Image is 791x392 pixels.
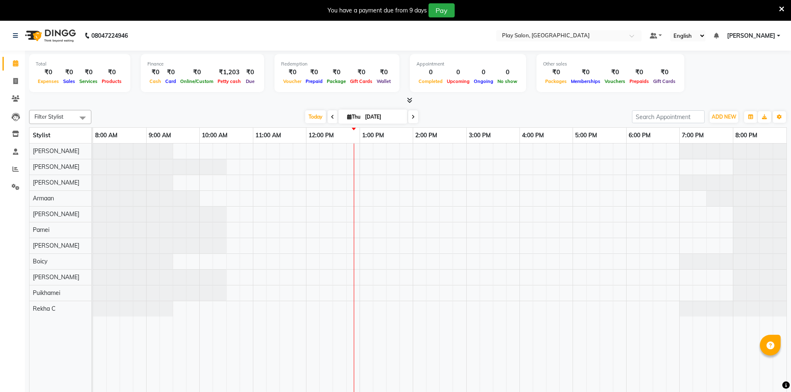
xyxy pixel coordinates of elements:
div: ₹0 [36,68,61,77]
span: Puikhamei [33,289,60,297]
span: Card [163,78,178,84]
span: Due [244,78,257,84]
span: Cash [147,78,163,84]
div: Total [36,61,124,68]
div: ₹0 [243,68,257,77]
a: 8:00 PM [733,129,759,141]
img: logo [21,24,78,47]
span: Prepaid [304,78,325,84]
input: Search Appointment [632,110,705,123]
div: ₹0 [602,68,627,77]
span: Pamei [33,226,49,234]
span: [PERSON_NAME] [33,210,79,218]
span: [PERSON_NAME] [33,163,79,170]
span: Vouchers [602,78,627,84]
div: ₹0 [61,68,77,77]
span: Gift Cards [348,78,375,84]
span: Products [100,78,124,84]
a: 12:00 PM [306,129,336,141]
div: Redemption [281,61,393,68]
a: 11:00 AM [253,129,283,141]
span: ADD NEW [712,114,736,120]
span: Thu [345,114,362,120]
a: 3:00 PM [467,129,493,141]
span: Upcoming [445,78,472,84]
span: Online/Custom [178,78,216,84]
span: Rekha C [33,305,56,312]
span: [PERSON_NAME] [33,273,79,281]
span: Expenses [36,78,61,84]
div: ₹0 [651,68,678,77]
span: Filter Stylist [34,113,64,120]
span: [PERSON_NAME] [33,242,79,249]
div: ₹0 [375,68,393,77]
a: 6:00 PM [627,129,653,141]
a: 1:00 PM [360,129,386,141]
button: ADD NEW [710,111,738,123]
span: Memberships [569,78,602,84]
div: Other sales [543,61,678,68]
div: ₹0 [178,68,216,77]
div: 0 [445,68,472,77]
span: [PERSON_NAME] [33,179,79,186]
span: No show [495,78,519,84]
span: Stylist [33,131,50,139]
button: Pay [429,3,455,17]
span: Ongoing [472,78,495,84]
iframe: chat widget [756,359,783,384]
span: Prepaids [627,78,651,84]
div: 0 [472,68,495,77]
span: Today [305,110,326,123]
div: 0 [416,68,445,77]
a: 7:00 PM [680,129,706,141]
span: Completed [416,78,445,84]
div: ₹0 [147,68,163,77]
div: Appointment [416,61,519,68]
div: ₹0 [77,68,100,77]
span: Boicy [33,258,47,265]
div: ₹1,203 [216,68,243,77]
a: 2:00 PM [413,129,439,141]
span: Package [325,78,348,84]
span: Armaan [33,195,54,202]
div: Finance [147,61,257,68]
a: 5:00 PM [573,129,599,141]
div: ₹0 [281,68,304,77]
span: Voucher [281,78,304,84]
span: [PERSON_NAME] [727,32,775,40]
div: ₹0 [543,68,569,77]
a: 8:00 AM [93,129,120,141]
div: ₹0 [100,68,124,77]
span: Gift Cards [651,78,678,84]
div: ₹0 [304,68,325,77]
input: 2025-09-04 [362,111,404,123]
b: 08047224946 [91,24,128,47]
div: ₹0 [163,68,178,77]
span: [PERSON_NAME] [33,147,79,155]
div: ₹0 [325,68,348,77]
span: Services [77,78,100,84]
span: Petty cash [216,78,243,84]
span: Wallet [375,78,393,84]
span: Packages [543,78,569,84]
span: Sales [61,78,77,84]
div: You have a payment due from 9 days [328,6,427,15]
a: 10:00 AM [200,129,230,141]
div: 0 [495,68,519,77]
a: 9:00 AM [147,129,173,141]
div: ₹0 [569,68,602,77]
div: ₹0 [627,68,651,77]
div: ₹0 [348,68,375,77]
a: 4:00 PM [520,129,546,141]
